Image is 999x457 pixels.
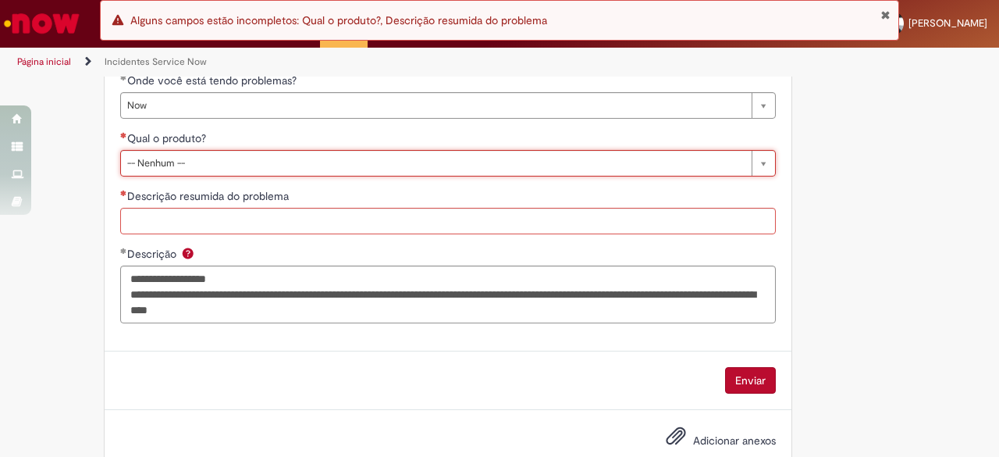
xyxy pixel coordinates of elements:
input: Descrição resumida do problema [120,208,776,234]
img: ServiceNow [2,8,82,39]
button: Fechar Notificação [880,9,891,21]
span: Alguns campos estão incompletos: Qual o produto?, Descrição resumida do problema [130,13,547,27]
span: Necessários [120,190,127,196]
span: Now [127,93,744,118]
span: Necessários [120,132,127,138]
span: [PERSON_NAME] [908,16,987,30]
span: Qual o produto? [127,131,209,145]
span: Descrição [127,247,180,261]
button: Enviar [725,367,776,394]
span: Obrigatório Preenchido [120,74,127,80]
a: Página inicial [17,55,71,68]
span: Adicionar anexos [693,434,776,448]
span: -- Nenhum -- [127,151,744,176]
ul: Trilhas de página [12,48,654,77]
span: Descrição resumida do problema [127,189,292,203]
span: Onde você está tendo problemas? [127,73,300,87]
span: Obrigatório Preenchido [120,248,127,254]
a: Incidentes Service Now [105,55,207,68]
span: Ajuda para Descrição [179,247,197,259]
textarea: Descrição [120,266,776,323]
